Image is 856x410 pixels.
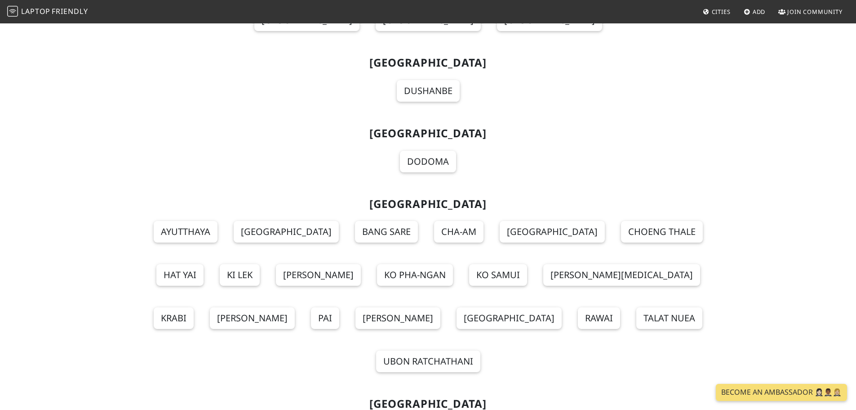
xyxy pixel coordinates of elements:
[636,307,702,329] a: Talat Nuea
[621,221,703,243] a: Choeng Thale
[137,127,719,140] h2: [GEOGRAPHIC_DATA]
[469,264,527,286] a: Ko Samui
[787,8,843,16] span: Join Community
[154,307,194,329] a: Krabi
[154,221,217,243] a: Ayutthaya
[376,351,480,372] a: Ubon Ratchathani
[210,307,295,329] a: [PERSON_NAME]
[355,307,440,329] a: [PERSON_NAME]
[21,6,50,16] span: Laptop
[753,8,766,16] span: Add
[699,4,734,20] a: Cities
[156,264,204,286] a: Hat Yai
[434,221,483,243] a: Cha-am
[52,6,88,16] span: Friendly
[775,4,846,20] a: Join Community
[7,6,18,17] img: LaptopFriendly
[311,307,339,329] a: Pai
[137,198,719,211] h2: [GEOGRAPHIC_DATA]
[137,56,719,69] h2: [GEOGRAPHIC_DATA]
[712,8,731,16] span: Cities
[355,221,418,243] a: Bang Sare
[7,4,88,20] a: LaptopFriendly LaptopFriendly
[397,80,460,102] a: Dushanbe
[500,221,605,243] a: [GEOGRAPHIC_DATA]
[578,307,620,329] a: Rawai
[276,264,361,286] a: [PERSON_NAME]
[400,151,456,172] a: Dodoma
[457,307,562,329] a: [GEOGRAPHIC_DATA]
[234,221,339,243] a: [GEOGRAPHIC_DATA]
[740,4,769,20] a: Add
[543,264,700,286] a: [PERSON_NAME][MEDICAL_DATA]
[220,264,260,286] a: Ki Lek
[377,264,453,286] a: Ko Pha-Ngan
